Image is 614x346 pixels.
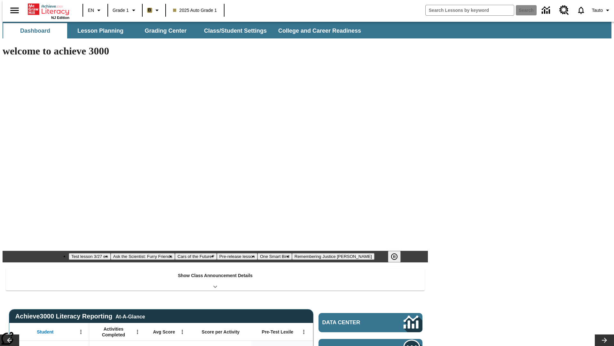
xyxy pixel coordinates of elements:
[134,23,198,38] button: Grading Center
[388,251,407,262] div: Pause
[573,2,589,19] a: Notifications
[28,2,69,20] div: Home
[202,329,240,335] span: Score per Activity
[217,253,257,260] button: Slide 4 Pre-release lesson
[3,23,367,38] div: SubNavbar
[292,253,374,260] button: Slide 6 Remembering Justice O'Connor
[426,5,514,15] input: search field
[88,7,94,14] span: EN
[51,16,69,20] span: NJ Edition
[153,329,175,335] span: Avg Score
[68,23,132,38] button: Lesson Planning
[3,23,67,38] button: Dashboard
[111,253,175,260] button: Slide 2 Ask the Scientist: Furry Friends
[69,253,111,260] button: Slide 1 Test lesson 3/27 en
[6,268,425,291] div: Show Class Announcement Details
[257,253,292,260] button: Slide 5 One Smart Bird
[3,22,611,38] div: SubNavbar
[388,251,401,262] button: Pause
[145,4,163,16] button: Boost Class color is light brown. Change class color
[85,4,106,16] button: Language: EN, Select a language
[15,313,145,320] span: Achieve3000 Literacy Reporting
[538,2,555,19] a: Data Center
[262,329,294,335] span: Pre-Test Lexile
[173,7,217,14] span: 2025 Auto Grade 1
[76,327,86,337] button: Open Menu
[110,4,140,16] button: Grade: Grade 1, Select a grade
[92,326,135,338] span: Activities Completed
[322,319,382,326] span: Data Center
[113,7,129,14] span: Grade 1
[175,253,217,260] button: Slide 3 Cars of the Future?
[592,7,603,14] span: Tauto
[28,3,69,16] a: Home
[115,313,145,320] div: At-A-Glance
[178,272,253,279] p: Show Class Announcement Details
[595,334,614,346] button: Lesson carousel, Next
[133,327,142,337] button: Open Menu
[5,1,24,20] button: Open side menu
[299,327,309,337] button: Open Menu
[177,327,187,337] button: Open Menu
[37,329,53,335] span: Student
[555,2,573,19] a: Resource Center, Will open in new tab
[199,23,272,38] button: Class/Student Settings
[3,45,428,57] h1: welcome to achieve 3000
[589,4,614,16] button: Profile/Settings
[148,6,151,14] span: B
[319,313,422,332] a: Data Center
[273,23,366,38] button: College and Career Readiness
